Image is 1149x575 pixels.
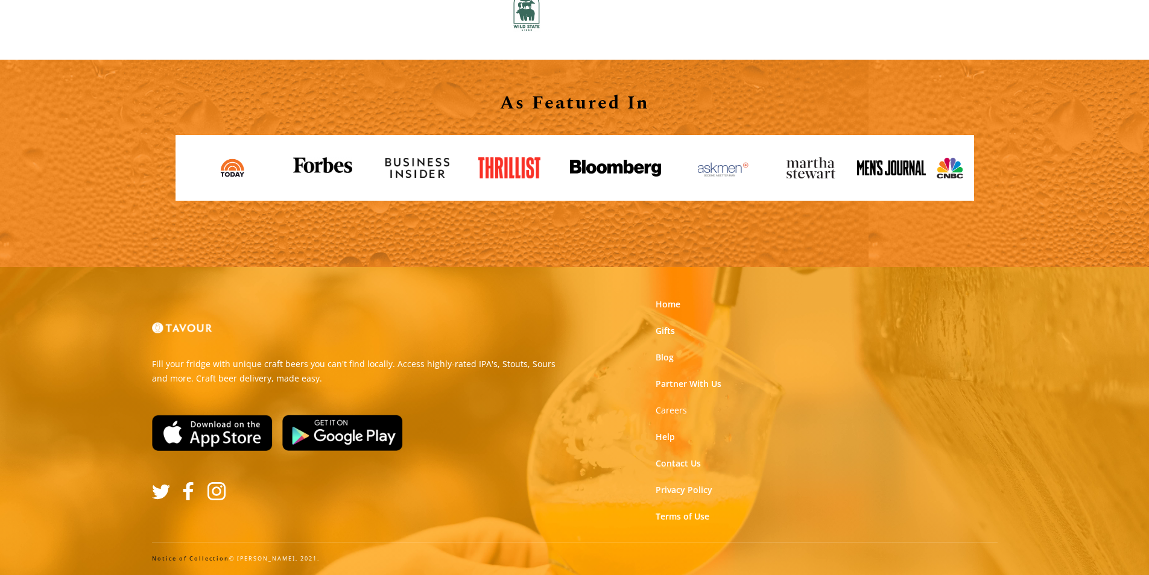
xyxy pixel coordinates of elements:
a: Careers [656,404,687,416]
p: Fill your fridge with unique craft beers you can't find locally. Access highly-rated IPA's, Stout... [152,357,566,386]
strong: As Featured In [500,89,650,117]
a: Blog [656,351,674,363]
a: Partner With Us [656,378,721,390]
a: Help [656,431,675,443]
a: Privacy Policy [656,484,712,496]
a: Gifts [656,325,675,337]
a: Contact Us [656,457,701,470]
strong: Careers [656,404,687,416]
a: Terms of Use [656,511,709,523]
div: © [PERSON_NAME], 2021. [152,555,998,563]
a: Notice of Collection [152,555,229,562]
a: Home [656,298,680,310]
